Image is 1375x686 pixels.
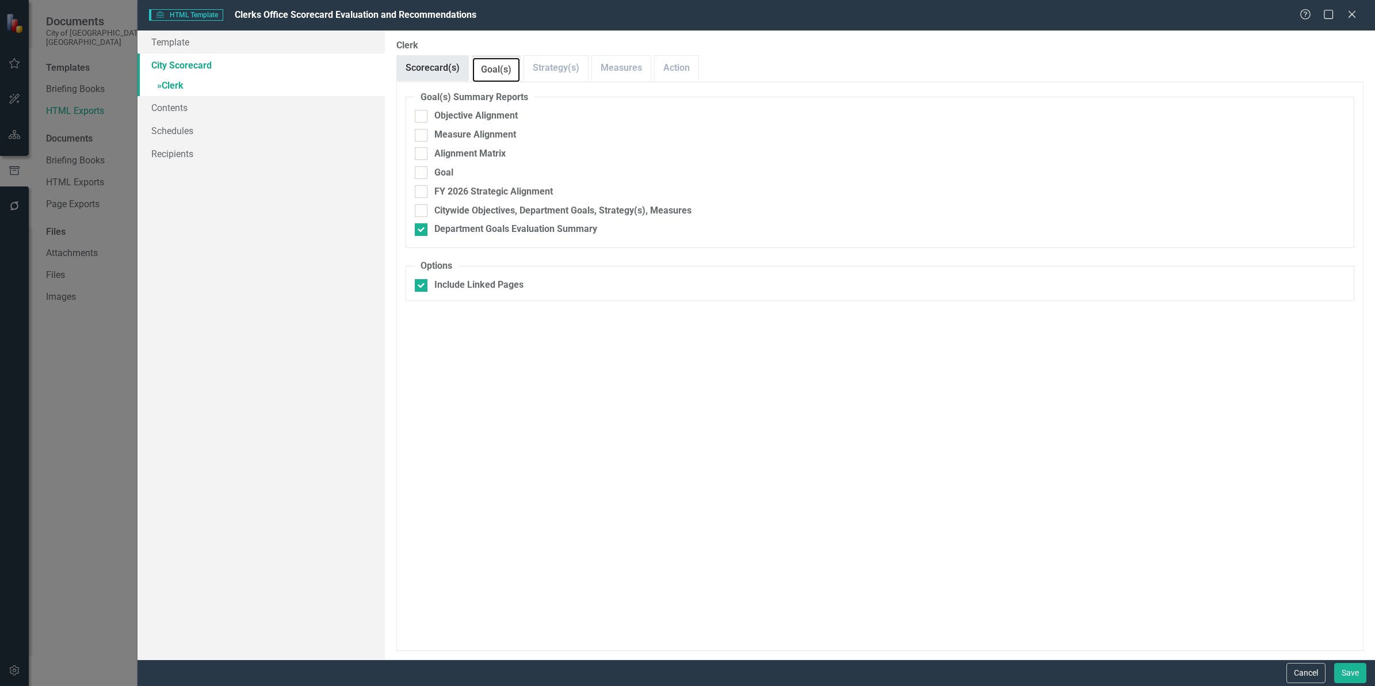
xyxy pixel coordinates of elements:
a: Recipients [137,142,385,165]
a: Scorecard(s) [397,56,468,81]
a: Schedules [137,119,385,142]
span: Clerks Office Scorecard Evaluation and Recommendations [235,9,476,20]
button: Cancel [1286,663,1326,683]
span: HTML Template [149,9,223,21]
div: Measure Alignment [434,128,516,142]
div: FY 2026 Strategic Alignment [434,185,553,199]
div: Goal [434,166,453,180]
button: Save [1334,663,1366,683]
div: Objective Alignment [434,109,518,123]
div: Citywide Objectives, Department Goals, Strategy(s), Measures [434,204,692,218]
legend: Options [415,260,458,273]
a: »Clerk [137,77,385,97]
div: Alignment Matrix [434,147,506,161]
a: Template [137,31,385,54]
a: Contents [137,96,385,119]
div: Department Goals Evaluation Summary [434,223,597,236]
a: Measures [592,56,651,81]
a: City Scorecard [137,54,385,77]
legend: Goal(s) Summary Reports [415,91,534,104]
div: Include Linked Pages [434,279,524,292]
a: Goal(s) [472,58,520,82]
label: Clerk [396,39,1363,52]
span: » [157,80,162,91]
a: Action [655,56,698,81]
a: Strategy(s) [524,56,588,81]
